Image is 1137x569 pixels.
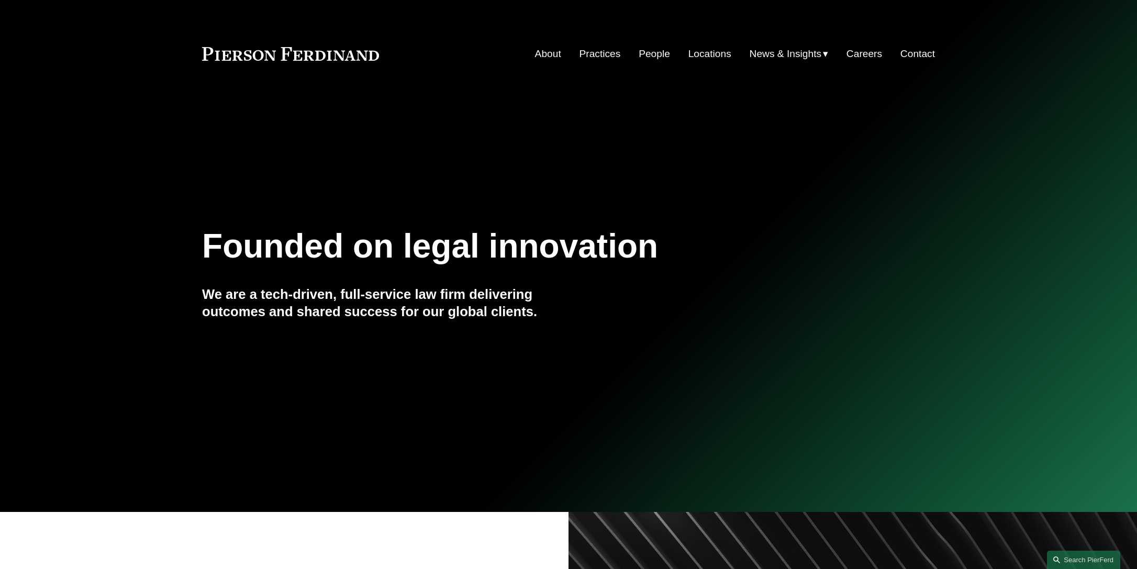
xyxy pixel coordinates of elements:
[750,44,829,64] a: folder dropdown
[1047,551,1120,569] a: Search this site
[202,227,813,265] h1: Founded on legal innovation
[579,44,620,64] a: Practices
[688,44,731,64] a: Locations
[535,44,561,64] a: About
[202,286,568,320] h4: We are a tech-driven, full-service law firm delivering outcomes and shared success for our global...
[639,44,670,64] a: People
[750,45,822,63] span: News & Insights
[900,44,935,64] a: Contact
[846,44,882,64] a: Careers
